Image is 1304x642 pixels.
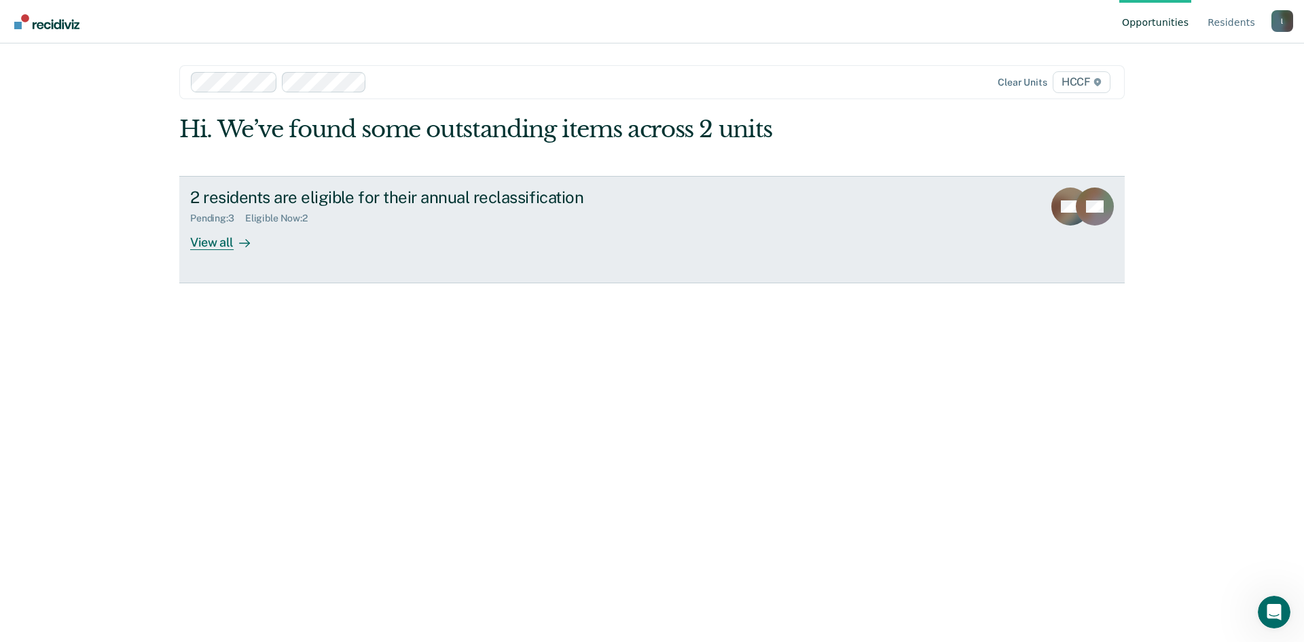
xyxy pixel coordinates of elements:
img: Recidiviz [14,14,79,29]
div: Clear units [998,77,1047,88]
div: l [1271,10,1293,32]
div: Pending : 3 [190,213,245,224]
div: Hi. We’ve found some outstanding items across 2 units [179,115,936,143]
iframe: Intercom live chat [1258,596,1290,628]
div: Eligible Now : 2 [245,213,319,224]
div: View all [190,224,266,250]
a: 2 residents are eligible for their annual reclassificationPending:3Eligible Now:2View all [179,176,1125,283]
span: HCCF [1053,71,1110,93]
button: Profile dropdown button [1271,10,1293,32]
div: 2 residents are eligible for their annual reclassification [190,188,667,207]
